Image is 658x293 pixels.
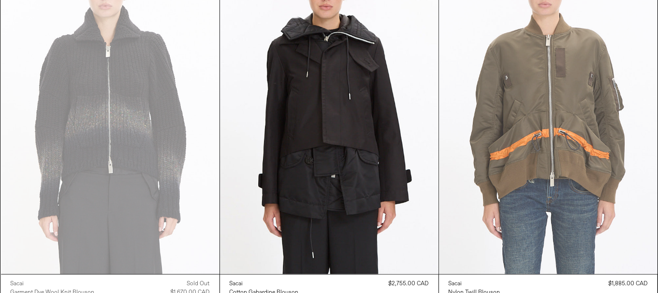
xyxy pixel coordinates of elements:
div: $1,885.00 CAD [609,279,648,288]
a: Sacai [449,279,500,288]
div: Sold out [187,279,210,288]
div: Sacai [11,280,24,288]
div: $2,755.00 CAD [389,279,429,288]
a: Sacai [11,279,95,288]
div: Sacai [449,280,462,288]
div: Sacai [230,280,243,288]
a: Sacai [230,279,299,288]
